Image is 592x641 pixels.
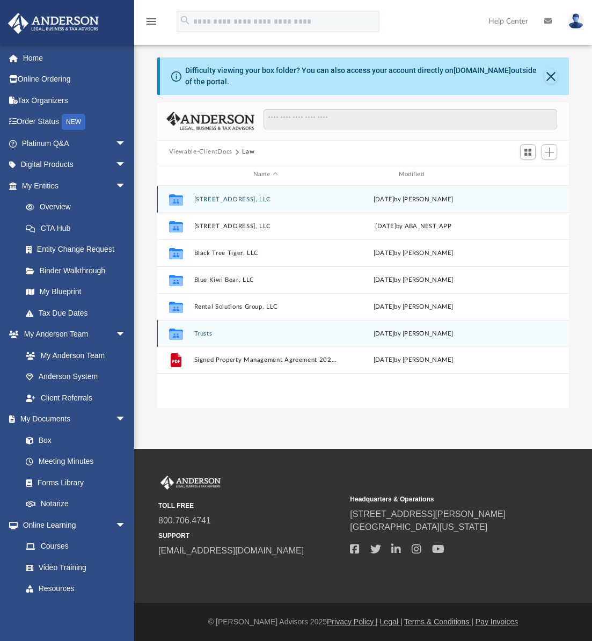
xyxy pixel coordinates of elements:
a: Pay Invoices [476,617,518,626]
div: © [PERSON_NAME] Advisors 2025 [134,616,592,628]
a: Anderson System [15,366,137,388]
i: search [179,14,191,26]
span: arrow_drop_down [115,324,137,346]
div: Modified [341,170,485,179]
a: Entity Change Request [15,239,142,260]
a: [STREET_ADDRESS][PERSON_NAME] [350,509,506,519]
input: Search files and folders [264,109,557,129]
div: Name [193,170,337,179]
a: Terms & Conditions | [404,617,473,626]
a: Tax Due Dates [15,302,142,324]
a: [GEOGRAPHIC_DATA][US_STATE] [350,522,487,531]
a: Order StatusNEW [8,111,142,133]
a: My Documentsarrow_drop_down [8,409,137,430]
div: [DATE] by ABA_NEST_APP [342,221,485,231]
button: Blue Kiwi Bear, LLC [194,276,337,283]
a: My Entitiesarrow_drop_down [8,175,142,196]
small: TOLL FREE [158,501,342,511]
button: Black Tree Tiger, LLC [194,250,337,257]
button: [STREET_ADDRESS], LLC [194,196,337,203]
button: Switch to Grid View [520,144,536,159]
button: Law [242,147,254,157]
div: [DATE] by [PERSON_NAME] [342,355,485,365]
div: [DATE] by [PERSON_NAME] [342,248,485,258]
a: menu [145,20,158,28]
a: My Anderson Teamarrow_drop_down [8,324,137,345]
a: [DOMAIN_NAME] [454,66,511,75]
a: Overview [15,196,142,218]
div: Difficulty viewing your box folder? You can also access your account directly on outside of the p... [185,65,544,88]
a: Meeting Minutes [15,451,137,472]
a: My Anderson Team [15,345,131,366]
a: 800.706.4741 [158,516,211,525]
img: Anderson Advisors Platinum Portal [158,476,223,490]
button: Signed Property Management Agreement 2025.pdf [194,356,337,363]
div: [DATE] by [PERSON_NAME] [342,329,485,338]
div: [DATE] by [PERSON_NAME] [342,302,485,311]
button: Viewable-ClientDocs [169,147,232,157]
div: grid [157,186,569,408]
button: [STREET_ADDRESS], LLC [194,223,337,230]
a: Online Learningarrow_drop_down [8,514,137,536]
span: arrow_drop_down [115,175,137,197]
span: arrow_drop_down [115,514,137,536]
a: [EMAIL_ADDRESS][DOMAIN_NAME] [158,546,304,555]
a: My Blueprint [15,281,137,303]
button: Trusts [194,330,337,337]
a: Billingarrow_drop_down [8,599,142,621]
img: Anderson Advisors Platinum Portal [5,13,102,34]
span: arrow_drop_down [115,599,137,621]
i: menu [145,15,158,28]
a: Notarize [15,493,137,515]
div: [DATE] by [PERSON_NAME] [342,275,485,285]
a: CTA Hub [15,217,142,239]
button: Add [542,144,558,159]
span: arrow_drop_down [115,154,137,176]
div: [DATE] by [PERSON_NAME] [342,194,485,204]
button: Rental Solutions Group, LLC [194,303,337,310]
img: User Pic [568,13,584,29]
span: arrow_drop_down [115,133,137,155]
a: Resources [15,578,137,600]
a: Online Ordering [8,69,142,90]
a: Tax Organizers [8,90,142,111]
a: Client Referrals [15,387,137,409]
a: Privacy Policy | [327,617,378,626]
div: id [162,170,188,179]
a: Legal | [380,617,403,626]
a: Forms Library [15,472,131,493]
small: Headquarters & Operations [350,494,534,504]
div: id [489,170,565,179]
a: Courses [15,536,137,557]
div: NEW [62,114,85,130]
a: Box [15,429,131,451]
a: Digital Productsarrow_drop_down [8,154,142,176]
a: Platinum Q&Aarrow_drop_down [8,133,142,154]
a: Home [8,47,142,69]
small: SUPPORT [158,531,342,541]
button: Close [544,69,558,84]
a: Binder Walkthrough [15,260,142,281]
span: arrow_drop_down [115,409,137,431]
a: Video Training [15,557,131,578]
